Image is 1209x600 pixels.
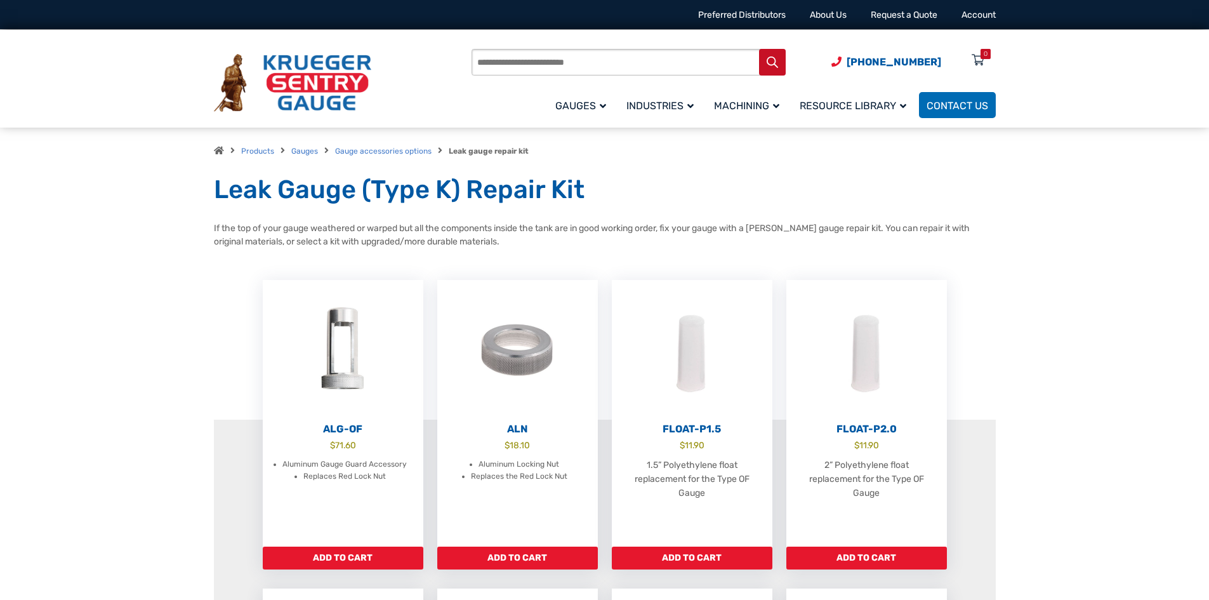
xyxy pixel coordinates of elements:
[927,100,988,112] span: Contact Us
[555,100,606,112] span: Gauges
[619,90,706,120] a: Industries
[714,100,779,112] span: Machining
[799,458,934,500] p: 2” Polyethylene float replacement for the Type OF Gauge
[984,49,988,59] div: 0
[626,100,694,112] span: Industries
[854,440,879,450] bdi: 11.90
[505,440,530,450] bdi: 18.10
[831,54,941,70] a: Phone Number (920) 434-8860
[330,440,356,450] bdi: 71.60
[961,10,996,20] a: Account
[680,440,704,450] bdi: 11.90
[437,547,598,570] a: Add to cart: “ALN”
[810,10,847,20] a: About Us
[437,280,598,547] a: ALN $18.10 Aluminum Locking Nut Replaces the Red Lock Nut
[214,54,371,112] img: Krueger Sentry Gauge
[548,90,619,120] a: Gauges
[706,90,792,120] a: Machining
[871,10,937,20] a: Request a Quote
[680,440,685,450] span: $
[786,280,947,420] img: Float-P
[263,280,423,420] img: ALG-OF
[214,222,996,248] p: If the top of your gauge weathered or warped but all the components inside the tank are in good w...
[847,56,941,68] span: [PHONE_NUMBER]
[919,92,996,118] a: Contact Us
[437,280,598,420] img: ALN
[263,423,423,436] h2: ALG-OF
[330,440,335,450] span: $
[612,547,772,570] a: Add to cart: “Float-P1.5”
[471,470,567,483] li: Replaces the Red Lock Nut
[479,458,559,471] li: Aluminum Locking Nut
[214,174,996,206] h1: Leak Gauge (Type K) Repair Kit
[612,280,772,420] img: Float-P1.5
[786,280,947,547] a: Float-P2.0 $11.90 2” Polyethylene float replacement for the Type OF Gauge
[800,100,906,112] span: Resource Library
[612,423,772,436] h2: Float-P1.5
[786,547,947,570] a: Add to cart: “Float-P2.0”
[335,147,432,156] a: Gauge accessories options
[698,10,786,20] a: Preferred Distributors
[282,458,407,471] li: Aluminum Gauge Guard Accessory
[263,547,423,570] a: Add to cart: “ALG-OF”
[624,458,760,500] p: 1.5” Polyethylene float replacement for the Type OF Gauge
[612,280,772,547] a: Float-P1.5 $11.90 1.5” Polyethylene float replacement for the Type OF Gauge
[854,440,859,450] span: $
[241,147,274,156] a: Products
[449,147,529,156] strong: Leak gauge repair kit
[505,440,510,450] span: $
[263,280,423,547] a: ALG-OF $71.60 Aluminum Gauge Guard Accessory Replaces Red Lock Nut
[792,90,919,120] a: Resource Library
[303,470,386,483] li: Replaces Red Lock Nut
[291,147,318,156] a: Gauges
[437,423,598,436] h2: ALN
[786,423,947,436] h2: Float-P2.0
